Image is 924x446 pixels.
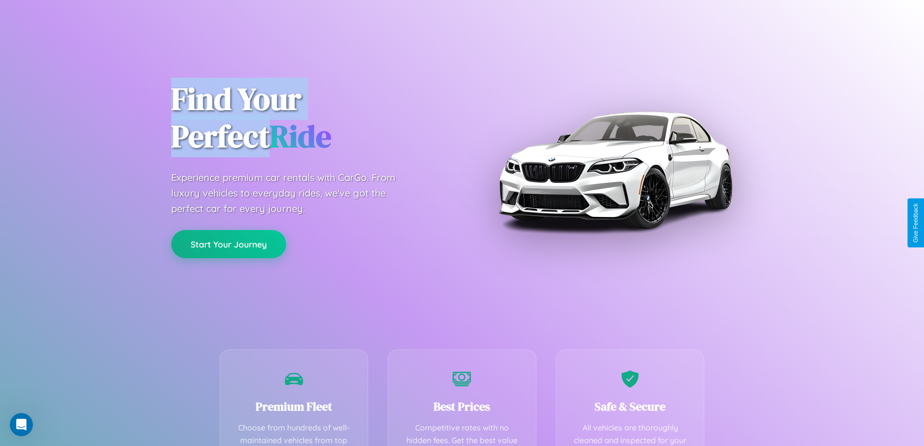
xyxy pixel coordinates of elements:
button: Start Your Journey [171,230,286,258]
iframe: Intercom live chat [10,413,33,436]
h3: Safe & Secure [571,398,690,414]
span: Ride [270,115,331,157]
h3: Premium Fleet [235,398,354,414]
div: Give Feedback [912,203,919,243]
img: Premium BMW car rental vehicle [494,49,736,291]
h1: Find Your Perfect [171,81,448,155]
h3: Best Prices [403,398,521,414]
p: Experience premium car rentals with CarGo. From luxury vehicles to everyday rides, we've got the ... [171,170,414,216]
